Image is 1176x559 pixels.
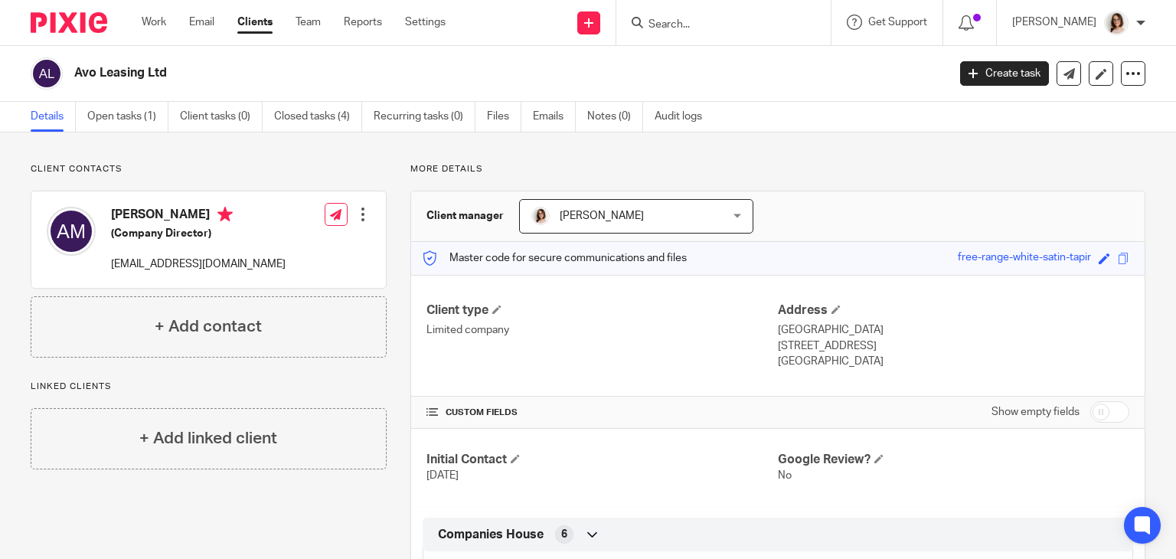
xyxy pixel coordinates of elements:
h4: CUSTOM FIELDS [426,407,778,419]
h4: Client type [426,302,778,319]
span: No [778,470,792,481]
p: More details [410,163,1145,175]
h3: Client manager [426,208,504,224]
p: [STREET_ADDRESS] [778,338,1129,354]
a: Open tasks (1) [87,102,168,132]
h4: + Add contact [155,315,262,338]
a: Email [189,15,214,30]
a: Notes (0) [587,102,643,132]
a: Details [31,102,76,132]
a: Recurring tasks (0) [374,102,475,132]
p: Linked clients [31,381,387,393]
div: free-range-white-satin-tapir [958,250,1091,267]
h4: Address [778,302,1129,319]
img: Caroline%20-%20HS%20-%20LI.png [531,207,550,225]
p: Limited company [426,322,778,338]
label: Show empty fields [991,404,1080,420]
img: Caroline%20-%20HS%20-%20LI.png [1104,11,1129,35]
p: [GEOGRAPHIC_DATA] [778,354,1129,369]
input: Search [647,18,785,32]
a: Audit logs [655,102,714,132]
img: Pixie [31,12,107,33]
a: Create task [960,61,1049,86]
a: Work [142,15,166,30]
p: [GEOGRAPHIC_DATA] [778,322,1129,338]
a: Closed tasks (4) [274,102,362,132]
h4: [PERSON_NAME] [111,207,286,226]
span: 6 [561,527,567,542]
h2: Avo Leasing Ltd [74,65,765,81]
a: Emails [533,102,576,132]
p: [PERSON_NAME] [1012,15,1096,30]
span: [DATE] [426,470,459,481]
p: [EMAIL_ADDRESS][DOMAIN_NAME] [111,257,286,272]
a: Reports [344,15,382,30]
a: Clients [237,15,273,30]
h4: Google Review? [778,452,1129,468]
a: Client tasks (0) [180,102,263,132]
img: svg%3E [31,57,63,90]
a: Files [487,102,521,132]
a: Settings [405,15,446,30]
h4: Initial Contact [426,452,778,468]
h4: + Add linked client [139,427,277,450]
a: Team [296,15,321,30]
h5: (Company Director) [111,226,286,241]
p: Client contacts [31,163,387,175]
span: Companies House [438,527,544,543]
i: Primary [217,207,233,222]
span: Get Support [868,17,927,28]
p: Master code for secure communications and files [423,250,687,266]
img: svg%3E [47,207,96,256]
span: [PERSON_NAME] [560,211,644,221]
